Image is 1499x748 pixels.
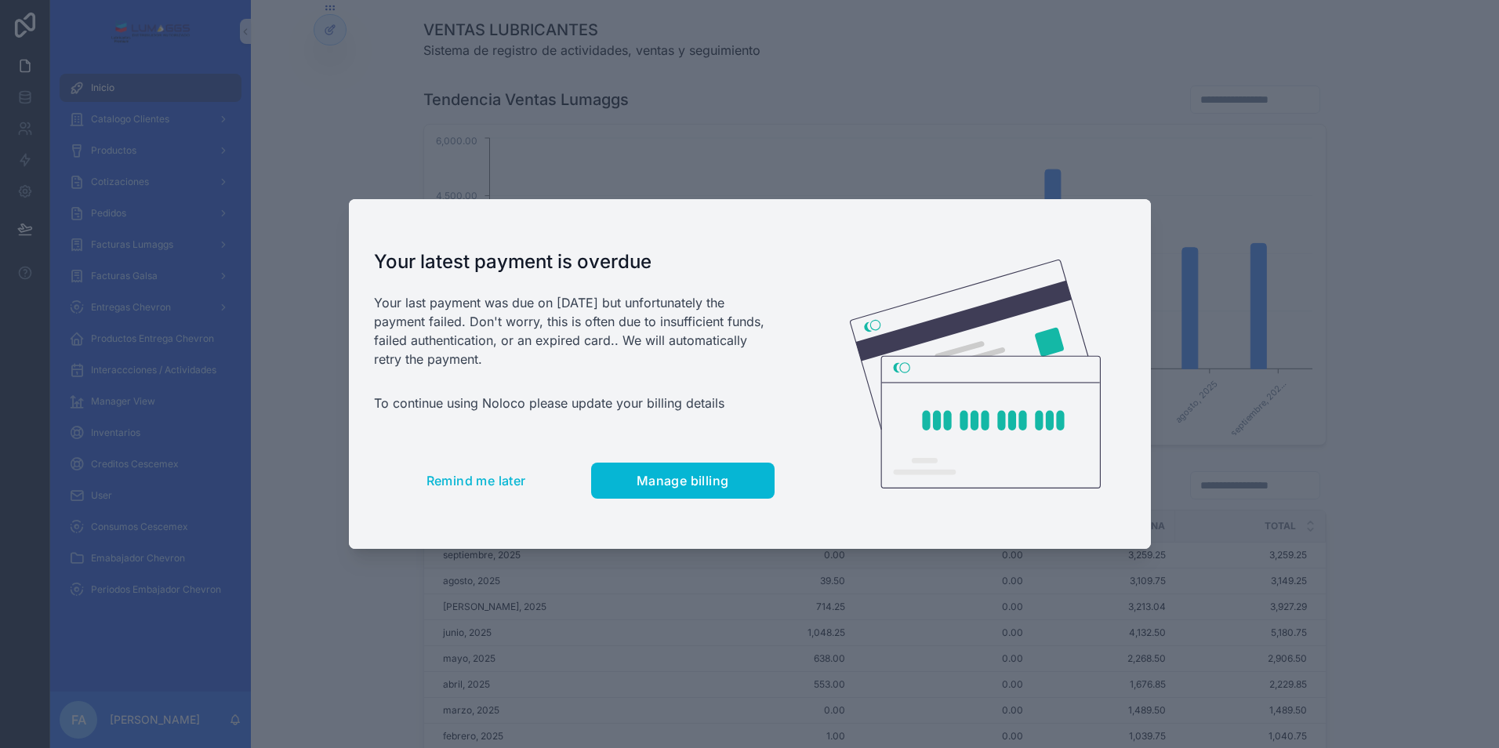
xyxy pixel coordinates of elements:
h1: Your latest payment is overdue [374,249,775,274]
span: Manage billing [637,473,729,488]
img: Credit card illustration [850,260,1101,488]
span: Remind me later [426,473,526,488]
p: Your last payment was due on [DATE] but unfortunately the payment failed. Don't worry, this is of... [374,293,775,369]
button: Remind me later [374,463,579,499]
button: Manage billing [591,463,775,499]
p: To continue using Noloco please update your billing details [374,394,775,412]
